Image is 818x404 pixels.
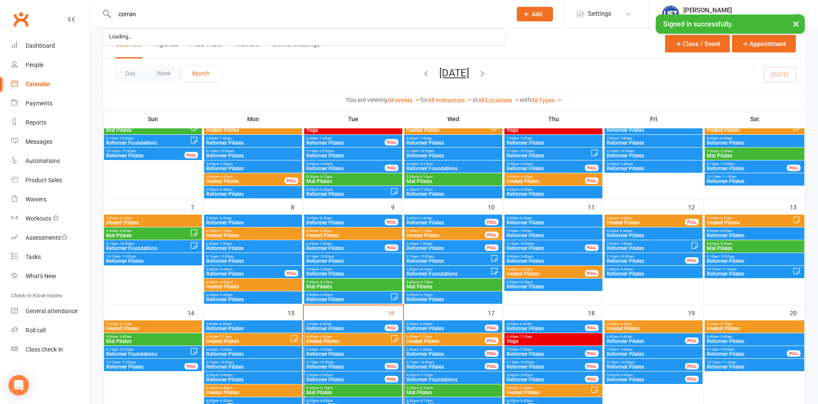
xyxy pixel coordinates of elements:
[11,228,90,247] a: Assessments
[120,149,136,153] span: - 11:00am
[11,113,90,132] a: Reports
[406,192,501,197] span: Reformer Pilates
[26,327,46,334] div: Roll call
[606,162,701,166] span: 5:00pm
[206,128,300,133] span: Heated Pilates
[26,273,56,279] div: What's New
[604,110,704,128] th: Fri
[506,188,601,192] span: 6:00pm
[478,97,520,104] a: All Locations
[506,179,585,184] span: Heated Pilates
[206,259,300,264] span: Reformer Pilates
[303,110,403,128] th: Tue
[706,267,792,271] span: 10:15am
[11,209,90,228] a: Workouts
[439,67,469,79] button: [DATE]
[519,255,533,259] span: - 5:45pm
[606,246,691,251] span: Reformer Pilates
[519,267,533,271] span: - 6:45pm
[206,255,300,259] span: 9:15am
[721,267,737,271] span: - 11:00am
[406,280,501,284] span: 5:30pm
[706,229,803,233] span: 8:00am
[206,280,300,284] span: 6:00pm
[385,165,398,171] div: FULL
[719,149,732,153] span: - 9:45am
[519,175,533,179] span: - 6:45pm
[306,216,385,220] span: 5:45am
[11,302,90,321] a: General attendance kiosk mode
[206,271,285,276] span: Reformer Pilates
[11,151,90,171] a: Automations
[706,140,803,145] span: Reformer Pilates
[418,242,432,246] span: - 7:30am
[26,215,51,222] div: Workouts
[606,137,701,140] span: 7:00am
[706,153,803,158] span: Mat Pilates
[206,229,300,233] span: 6:30am
[181,66,220,81] button: Month
[506,233,601,238] span: Reformer Pilates
[26,42,55,49] div: Dashboard
[506,140,601,145] span: Reformer Pilates
[532,11,542,17] span: Add
[406,179,501,184] span: Mat Pilates
[706,246,803,251] span: Mat Pilates
[518,229,532,233] span: - 7:45am
[787,165,801,171] div: FULL
[719,162,734,166] span: - 10:00am
[106,140,190,145] span: Reformer Foundations
[346,96,387,103] strong: You are viewing
[306,137,385,140] span: 6:45am
[219,280,233,284] span: - 6:45pm
[387,97,420,104] a: All events
[218,242,232,246] span: - 7:30am
[306,271,400,276] span: Reformer Pilates
[506,166,585,171] span: Reformer Pilates
[206,220,300,225] span: Reformer Pilates
[206,233,300,238] span: Heated Pilates
[318,229,332,233] span: - 6:45am
[688,200,703,214] div: 12
[26,119,46,126] div: Reports
[306,128,400,133] span: Yoga
[606,267,701,271] span: 5:00pm
[606,242,691,246] span: 7:00am
[318,216,332,220] span: - 6:30am
[206,267,285,271] span: 5:00pm
[306,229,400,233] span: 6:00am
[606,140,701,145] span: Reformer Pilates
[519,162,533,166] span: - 5:45pm
[206,175,285,179] span: 6:00pm
[506,259,601,264] span: Reformer Pilates
[406,149,501,153] span: 9:15am
[206,149,300,153] span: 9:15am
[418,216,432,220] span: - 6:30am
[206,140,300,145] span: Reformer Pilates
[706,271,792,276] span: Reformer Pilates
[10,9,32,30] a: Clubworx
[685,219,699,225] div: FULL
[606,259,686,264] span: Reformer Pilates
[719,255,734,259] span: - 10:00am
[706,255,803,259] span: 9:15am
[518,137,532,140] span: - 7:45am
[206,242,300,246] span: 6:45am
[319,188,333,192] span: - 6:45pm
[26,346,63,353] div: Class check-in
[306,166,385,171] span: Reformer Pilates
[588,4,611,23] span: Settings
[485,244,498,251] div: FULL
[519,188,533,192] span: - 6:45pm
[719,229,732,233] span: - 8:45am
[318,137,332,140] span: - 7:30am
[619,267,633,271] span: - 5:45pm
[235,40,259,58] button: Trainers
[306,280,400,284] span: 5:30pm
[506,162,585,166] span: 5:00pm
[319,280,333,284] span: - 6:15pm
[663,20,733,28] span: Signed in successfully.
[272,40,320,58] button: Online Meetings
[206,216,300,220] span: 5:45am
[406,242,485,246] span: 6:45am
